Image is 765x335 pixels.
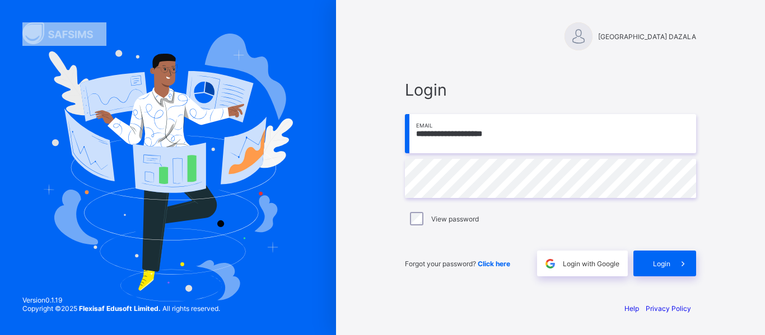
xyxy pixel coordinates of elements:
[405,80,696,100] span: Login
[563,259,619,268] span: Login with Google
[544,257,557,270] img: google.396cfc9801f0270233282035f929180a.svg
[478,259,510,268] a: Click here
[79,304,161,313] strong: Flexisaf Edusoft Limited.
[22,304,220,313] span: Copyright © 2025 All rights reserved.
[43,34,293,301] img: Hero Image
[646,304,691,313] a: Privacy Policy
[405,259,510,268] span: Forgot your password?
[22,296,220,304] span: Version 0.1.19
[598,32,696,41] span: [GEOGRAPHIC_DATA] DAZALA
[653,259,670,268] span: Login
[624,304,639,313] a: Help
[22,22,106,44] img: SAFSIMS Logo
[431,215,479,223] label: View password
